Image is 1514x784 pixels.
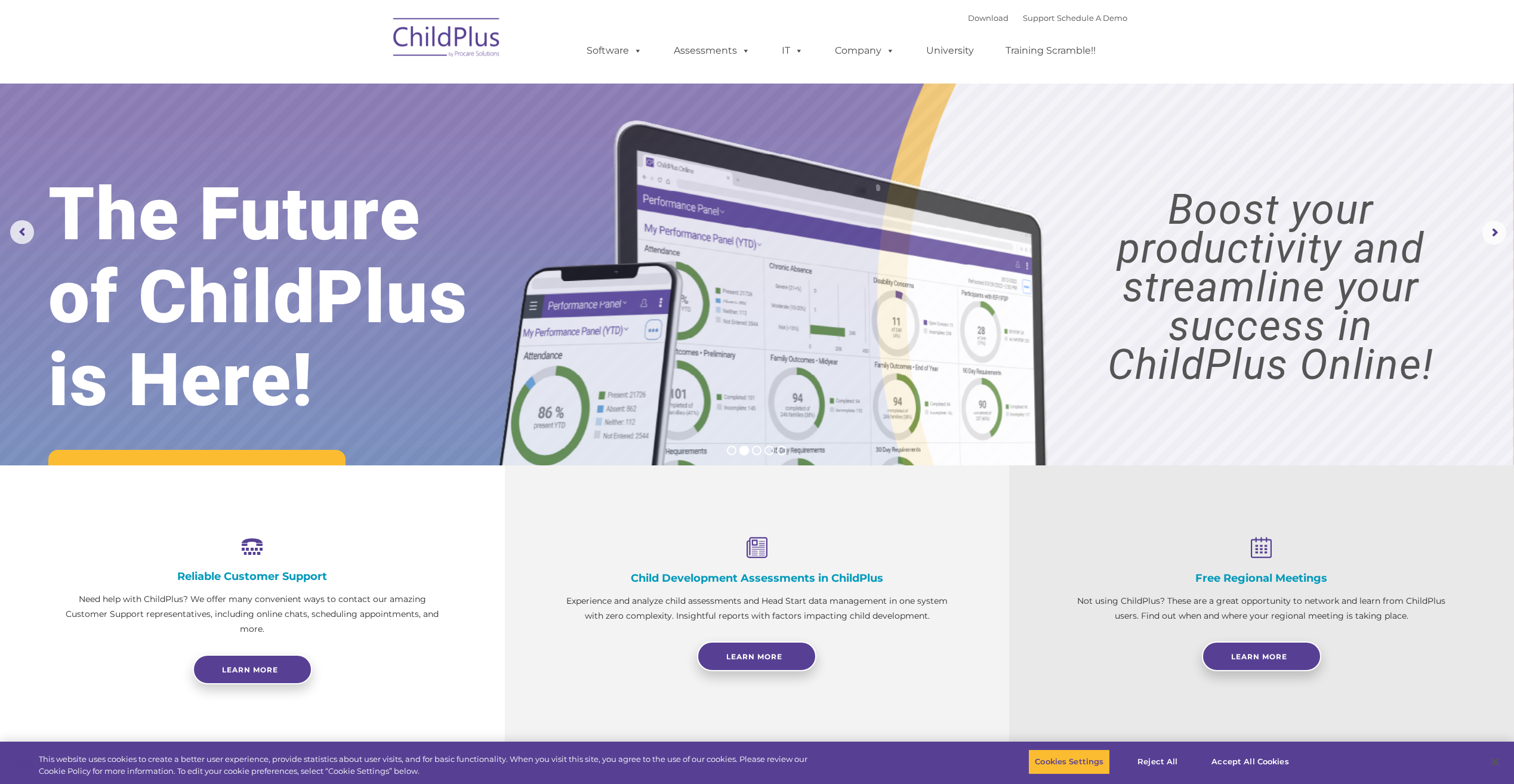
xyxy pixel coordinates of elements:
[1202,641,1321,671] a: Learn More
[1046,190,1496,384] rs-layer: Boost your productivity and streamline your success in ChildPlus Online!
[914,39,986,63] a: University
[39,754,832,777] div: This website uses cookies to create a better user experience, provide statistics about user visit...
[1231,652,1287,661] span: Learn More
[60,592,445,637] p: Need help with ChildPlus? We offer many convenient ways to contact our amazing Customer Support r...
[1205,749,1295,774] button: Accept All Cookies
[222,665,278,674] span: Learn more
[1057,13,1127,23] a: Schedule A Demo
[823,39,906,63] a: Company
[166,79,202,88] span: Last name
[1120,749,1195,774] button: Reject All
[166,128,217,137] span: Phone number
[1069,594,1454,624] p: Not using ChildPlus? These are a great opportunity to network and learn from ChildPlus users. Fin...
[575,39,654,63] a: Software
[387,10,507,69] img: ChildPlus by Procare Solutions
[48,450,346,516] a: Request a Demo
[994,39,1108,63] a: Training Scramble!!
[565,572,950,585] h4: Child Development Assessments in ChildPlus
[1069,572,1454,585] h4: Free Regional Meetings
[968,13,1127,23] font: |
[697,641,816,671] a: Learn More
[193,655,312,684] a: Learn more
[1028,749,1110,774] button: Cookies Settings
[60,570,445,583] h4: Reliable Customer Support
[1023,13,1054,23] a: Support
[726,652,782,661] span: Learn More
[968,13,1009,23] a: Download
[770,39,815,63] a: IT
[565,594,950,624] p: Experience and analyze child assessments and Head Start data management in one system with zero c...
[48,173,532,422] rs-layer: The Future of ChildPlus is Here!
[662,39,762,63] a: Assessments
[1482,749,1508,775] button: Close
